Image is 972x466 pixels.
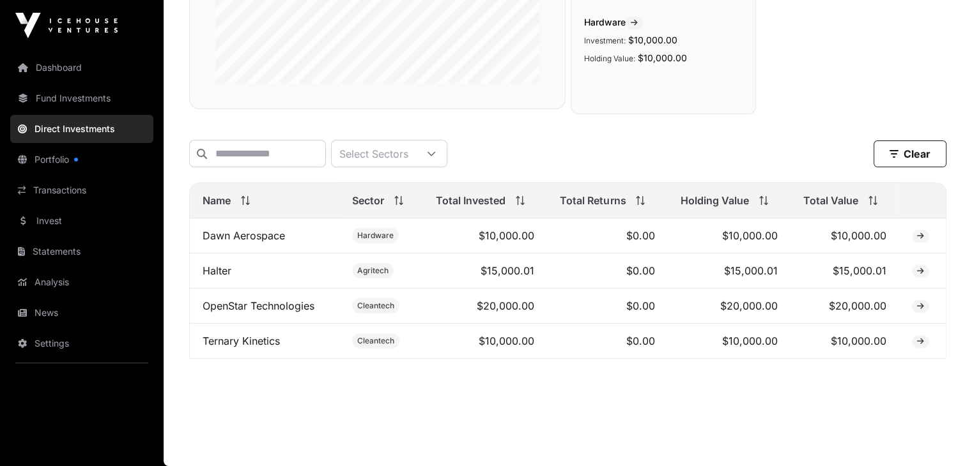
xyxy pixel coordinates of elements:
[547,218,667,253] td: $0.00
[436,193,505,208] span: Total Invested
[357,230,394,241] span: Hardware
[547,324,667,359] td: $0.00
[874,140,946,167] button: Clear
[638,52,687,63] span: $10,000.00
[203,193,231,208] span: Name
[10,329,153,357] a: Settings
[423,253,548,289] td: $15,000.01
[10,299,153,327] a: News
[584,16,743,29] span: Hardware
[791,289,899,324] td: $20,000.00
[628,34,677,45] span: $10,000.00
[584,54,635,63] span: Holding Value:
[332,140,416,167] div: Select Sectors
[908,405,972,466] iframe: Chat Widget
[560,193,626,208] span: Total Returns
[803,193,858,208] span: Total Value
[10,115,153,143] a: Direct Investments
[681,193,749,208] span: Holding Value
[203,334,280,347] a: Ternary Kinetics
[791,218,899,253] td: $10,000.00
[203,229,285,242] a: Dawn Aerospace
[203,264,231,277] a: Halter
[584,36,626,45] span: Investment:
[357,301,394,311] span: Cleantech
[547,253,667,289] td: $0.00
[352,193,384,208] span: Sector
[10,207,153,235] a: Invest
[423,289,548,324] td: $20,000.00
[423,218,548,253] td: $10,000.00
[668,324,791,359] td: $10,000.00
[791,253,899,289] td: $15,000.01
[10,84,153,112] a: Fund Investments
[668,253,791,289] td: $15,000.01
[15,13,118,38] img: Icehouse Ventures Logo
[10,268,153,296] a: Analysis
[10,146,153,174] a: Portfolio
[10,176,153,204] a: Transactions
[357,266,389,276] span: Agritech
[547,289,667,324] td: $0.00
[791,324,899,359] td: $10,000.00
[10,54,153,82] a: Dashboard
[423,324,548,359] td: $10,000.00
[203,299,314,312] a: OpenStar Technologies
[10,237,153,266] a: Statements
[668,218,791,253] td: $10,000.00
[668,289,791,324] td: $20,000.00
[357,336,394,346] span: Cleantech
